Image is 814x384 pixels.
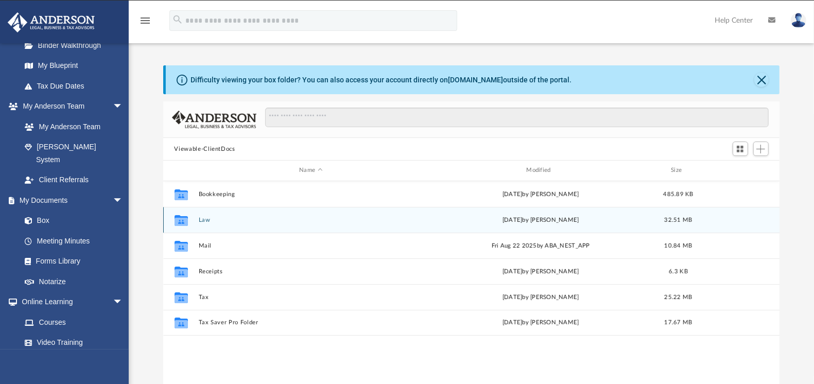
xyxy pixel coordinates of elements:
div: [DATE] by [PERSON_NAME] [428,215,653,224]
a: Forms Library [14,251,128,272]
a: Client Referrals [14,170,133,190]
span: arrow_drop_down [113,190,133,211]
span: arrow_drop_down [113,292,133,313]
a: Notarize [14,271,133,292]
button: Tax [198,294,423,301]
a: My Anderson Team [14,116,128,137]
button: Law [198,217,423,223]
button: Close [754,73,769,87]
span: 10.84 MB [664,242,692,248]
button: Tax Saver Pro Folder [198,319,423,326]
span: 485.89 KB [663,191,693,197]
a: My Blueprint [14,56,133,76]
span: 6.3 KB [669,268,688,274]
span: 32.51 MB [664,217,692,222]
div: Difficulty viewing your box folder? You can also access your account directly on outside of the p... [191,75,572,85]
a: Meeting Minutes [14,231,133,251]
span: 17.67 MB [664,320,692,325]
div: [DATE] by [PERSON_NAME] [428,318,653,327]
div: [DATE] by [PERSON_NAME] [428,267,653,276]
button: Bookkeeping [198,191,423,198]
div: id [703,166,775,175]
div: [DATE] by [PERSON_NAME] [428,189,653,199]
a: My Anderson Teamarrow_drop_down [7,96,133,117]
a: Online Learningarrow_drop_down [7,292,133,312]
i: menu [139,14,151,27]
span: arrow_drop_down [113,96,133,117]
i: search [172,14,183,25]
button: Switch to Grid View [733,142,748,156]
a: Box [14,211,128,231]
button: Mail [198,242,423,249]
span: 25.22 MB [664,294,692,300]
a: menu [139,20,151,27]
button: Receipts [198,268,423,275]
a: Tax Due Dates [14,76,138,96]
button: Add [753,142,769,156]
input: Search files and folders [265,108,768,127]
a: [PERSON_NAME] System [14,137,133,170]
a: Courses [14,312,133,333]
div: Modified [428,166,653,175]
a: [DOMAIN_NAME] [448,76,504,84]
a: My Documentsarrow_drop_down [7,190,133,211]
a: Video Training [14,333,128,353]
a: Binder Walkthrough [14,35,138,56]
div: Fri Aug 22 2025 by ABA_NEST_APP [428,241,653,250]
div: id [167,166,193,175]
img: Anderson Advisors Platinum Portal [5,12,98,32]
button: Viewable-ClientDocs [174,145,235,154]
div: [DATE] by [PERSON_NAME] [428,292,653,302]
img: User Pic [791,13,806,28]
div: Name [198,166,423,175]
div: Size [657,166,699,175]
